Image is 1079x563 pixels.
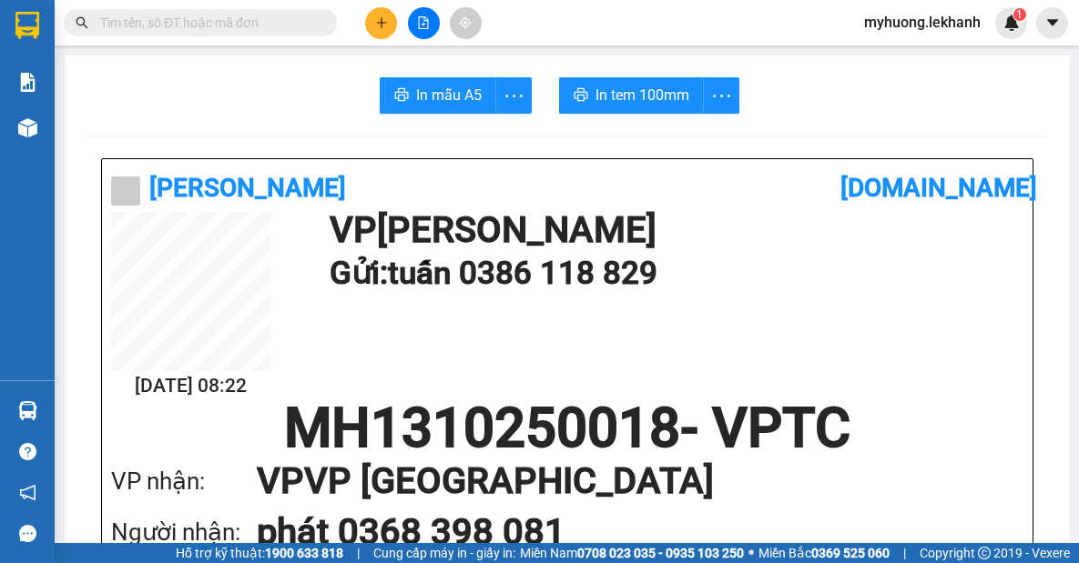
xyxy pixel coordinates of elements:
[18,118,37,137] img: warehouse-icon
[417,16,430,29] span: file-add
[416,84,482,106] span: In mẫu A5
[459,16,472,29] span: aim
[496,85,531,107] span: more
[850,11,995,34] span: myhuong.lekhanh
[978,547,991,559] span: copyright
[76,16,88,29] span: search
[265,546,343,560] strong: 1900 633 818
[365,7,397,39] button: plus
[330,248,1014,298] h1: Gửi: tuấn 0386 118 829
[1044,15,1061,31] span: caret-down
[394,87,409,105] span: printer
[111,371,270,401] h2: [DATE] 08:22
[257,507,987,558] h1: phát 0368 398 081
[811,546,890,560] strong: 0369 525 060
[758,543,890,563] span: Miền Bắc
[330,212,1014,248] h1: VP [PERSON_NAME]
[373,543,515,563] span: Cung cấp máy in - giấy in:
[111,401,1023,456] h1: MH1310250018 - VPTC
[19,525,36,542] span: message
[748,549,754,557] span: ⚪️
[111,514,257,551] div: Người nhận:
[176,543,343,563] span: Hỗ trợ kỹ thuật:
[380,77,496,114] button: printerIn mẫu A5
[559,77,704,114] button: printerIn tem 100mm
[903,543,906,563] span: |
[357,543,360,563] span: |
[495,77,532,114] button: more
[1036,7,1068,39] button: caret-down
[574,87,588,105] span: printer
[15,12,39,39] img: logo-vxr
[520,543,744,563] span: Miền Nam
[257,456,987,507] h1: VP VP [GEOGRAPHIC_DATA]
[577,546,744,560] strong: 0708 023 035 - 0935 103 250
[18,401,37,420] img: warehouse-icon
[19,484,36,501] span: notification
[595,84,689,106] span: In tem 100mm
[149,173,346,203] b: [PERSON_NAME]
[19,443,36,460] span: question-circle
[1003,15,1020,31] img: icon-new-feature
[704,85,738,107] span: more
[111,463,257,500] div: VP nhận:
[1016,8,1023,21] span: 1
[100,13,315,33] input: Tìm tên, số ĐT hoặc mã đơn
[408,7,440,39] button: file-add
[450,7,482,39] button: aim
[375,16,388,29] span: plus
[840,173,1037,203] b: [DOMAIN_NAME]
[1013,8,1026,21] sup: 1
[18,73,37,92] img: solution-icon
[703,77,739,114] button: more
